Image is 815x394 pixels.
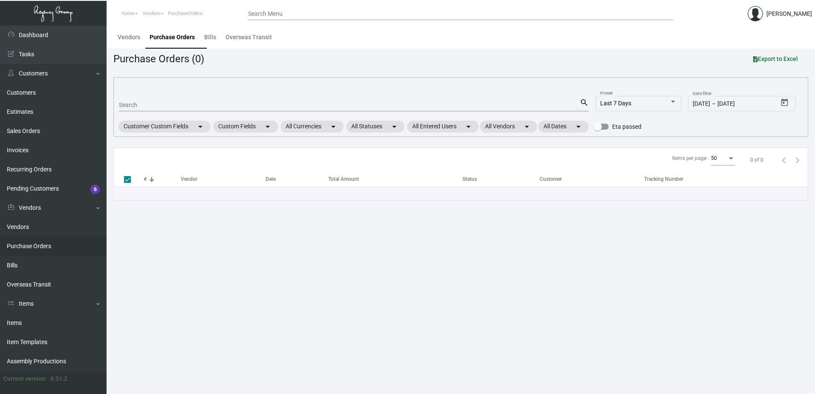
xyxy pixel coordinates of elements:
input: Start date [693,101,710,107]
div: Current version: [3,374,47,383]
span: Eta passed [612,122,642,132]
span: 50 [711,155,717,161]
div: Customer [540,175,562,183]
div: Vendors [118,33,140,42]
div: # [144,175,147,183]
div: # [144,175,181,183]
div: Tracking Number [644,175,683,183]
mat-icon: arrow_drop_down [195,122,205,132]
div: Vendor [181,175,266,183]
mat-icon: arrow_drop_down [522,122,532,132]
div: [PERSON_NAME] [766,9,812,18]
span: Last 7 Days [600,100,631,107]
mat-icon: arrow_drop_down [573,122,584,132]
div: Status [462,175,477,183]
mat-chip: All Currencies [280,121,344,133]
div: Date [266,175,328,183]
button: Open calendar [778,96,792,110]
div: Bills [204,33,216,42]
mat-select: Items per page: [711,156,735,162]
div: 0.51.2 [50,374,67,383]
div: Total Amount [328,175,359,183]
div: Purchase Orders (0) [113,51,204,67]
button: Export to Excel [746,51,805,67]
mat-icon: search [580,98,589,108]
div: Items per page: [672,154,708,162]
div: Total Amount [328,175,462,183]
span: PurchaseOrders [168,11,202,16]
mat-chip: All Statuses [346,121,405,133]
mat-chip: All Entered Users [407,121,479,133]
button: Previous page [777,153,791,167]
div: Purchase Orders [150,33,195,42]
img: admin@bootstrapmaster.com [748,6,763,21]
button: Next page [791,153,804,167]
mat-icon: arrow_drop_down [328,122,338,132]
input: End date [717,101,758,107]
span: Home [121,11,134,16]
div: Vendor [181,175,197,183]
div: 0 of 0 [750,156,763,164]
mat-icon: arrow_drop_down [463,122,474,132]
span: – [712,101,716,107]
div: Customer [540,175,644,183]
mat-chip: Customer Custom Fields [118,121,211,133]
div: Status [462,175,540,183]
mat-icon: arrow_drop_down [389,122,399,132]
mat-chip: All Dates [538,121,589,133]
div: Overseas Transit [225,33,272,42]
mat-chip: Custom Fields [213,121,278,133]
mat-icon: arrow_drop_down [263,122,273,132]
div: Date [266,175,276,183]
mat-chip: All Vendors [480,121,537,133]
div: Tracking Number [644,175,808,183]
span: Export to Excel [753,55,798,62]
span: Vendors [142,11,160,16]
